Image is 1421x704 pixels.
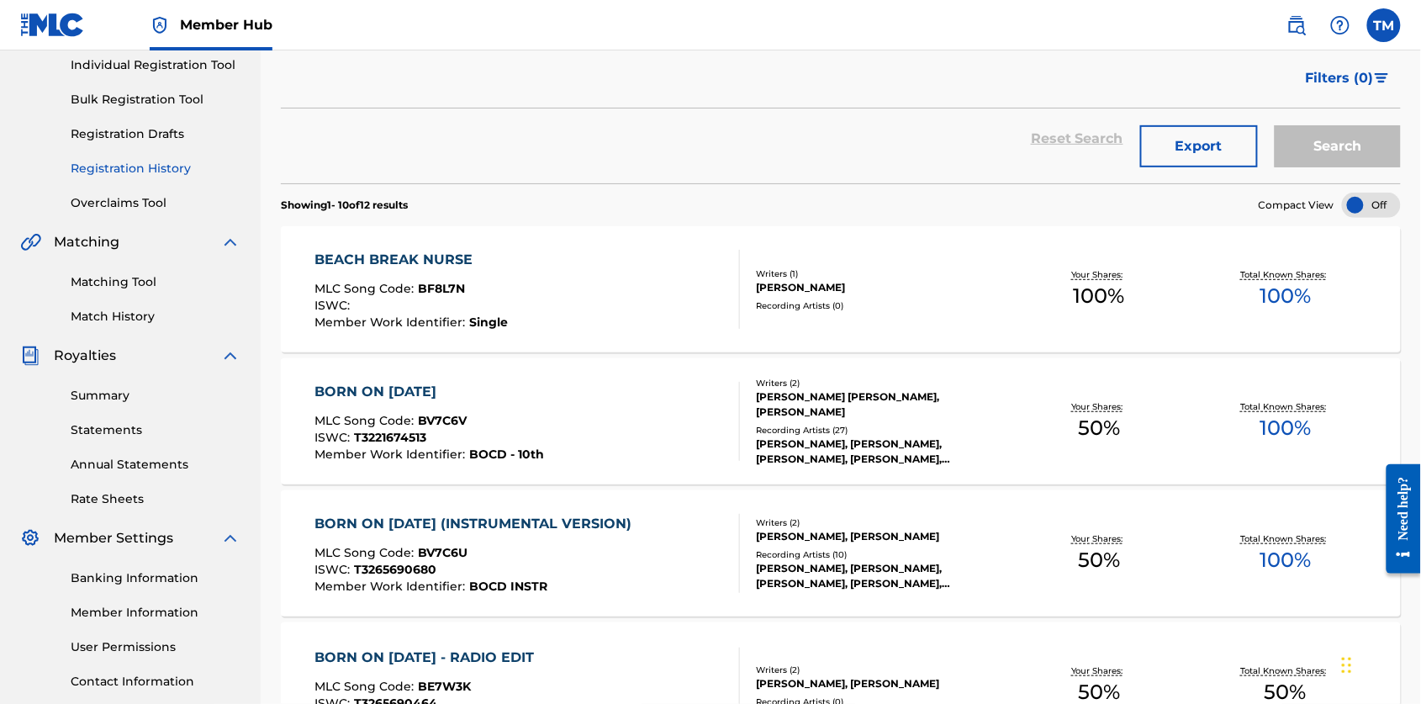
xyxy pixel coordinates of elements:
img: MLC Logo [20,13,85,37]
div: Recording Artists ( 27 ) [756,424,1006,437]
span: BV7C6U [418,545,468,560]
span: MLC Song Code : [314,281,418,296]
div: Drag [1342,640,1352,691]
button: Filters (0) [1296,57,1401,99]
p: Total Known Shares: [1240,268,1330,281]
span: 50 % [1078,545,1120,575]
span: Matching [54,232,119,252]
img: Royalties [20,346,40,366]
a: Member Information [71,604,240,622]
iframe: Chat Widget [1337,623,1421,704]
p: Your Shares: [1071,268,1127,281]
img: filter [1375,73,1389,83]
a: Registration Drafts [71,125,240,143]
div: BEACH BREAK NURSE [314,250,508,270]
img: Top Rightsholder [150,15,170,35]
a: Contact Information [71,673,240,691]
a: BORN ON [DATE] (INSTRUMENTAL VERSION)MLC Song Code:BV7C6UISWC:T3265690680Member Work Identifier:B... [281,490,1401,617]
div: [PERSON_NAME], [PERSON_NAME], [PERSON_NAME], [PERSON_NAME], [PERSON_NAME] [756,437,1006,467]
span: BV7C6V [418,413,467,428]
img: help [1330,15,1350,35]
img: Matching [20,232,41,252]
button: Export [1140,125,1258,167]
div: BORN ON [DATE] (INSTRUMENTAL VERSION) [314,514,640,534]
div: [PERSON_NAME], [PERSON_NAME] [756,529,1006,544]
a: Banking Information [71,569,240,587]
div: [PERSON_NAME] [PERSON_NAME], [PERSON_NAME] [756,389,1006,420]
span: 100 % [1260,413,1311,443]
img: expand [220,346,240,366]
div: [PERSON_NAME], [PERSON_NAME], [PERSON_NAME], [PERSON_NAME], [PERSON_NAME] [756,561,1006,591]
span: 100 % [1260,545,1311,575]
a: BEACH BREAK NURSEMLC Song Code:BF8L7NISWC:Member Work Identifier:SingleWriters (1)[PERSON_NAME]Re... [281,226,1401,352]
div: User Menu [1367,8,1401,42]
span: Member Hub [180,15,272,34]
div: BORN ON [DATE] - RADIO EDIT [314,648,542,668]
img: Member Settings [20,528,40,548]
a: Matching Tool [71,273,240,291]
span: Member Work Identifier : [314,579,469,594]
div: Recording Artists ( 10 ) [756,548,1006,561]
p: Your Shares: [1071,664,1127,677]
span: T3265690680 [354,562,436,577]
a: Bulk Registration Tool [71,91,240,109]
span: Single [469,315,508,330]
a: Rate Sheets [71,490,240,508]
a: User Permissions [71,638,240,656]
p: Your Shares: [1071,532,1127,545]
a: Annual Statements [71,456,240,474]
p: Total Known Shares: [1240,664,1330,677]
span: 50 % [1078,413,1120,443]
span: Member Settings [54,528,173,548]
span: MLC Song Code : [314,545,418,560]
span: T3221674513 [354,430,426,445]
span: Filters ( 0 ) [1306,68,1374,88]
span: MLC Song Code : [314,413,418,428]
span: Compact View [1259,198,1334,213]
span: BF8L7N [418,281,465,296]
a: BORN ON [DATE]MLC Song Code:BV7C6VISWC:T3221674513Member Work Identifier:BOCD - 10thWriters (2)[P... [281,358,1401,484]
a: Public Search [1280,8,1313,42]
span: Royalties [54,346,116,366]
div: Writers ( 2 ) [756,664,1006,676]
p: Your Shares: [1071,400,1127,413]
span: 100 % [1260,281,1311,311]
div: Help [1323,8,1357,42]
span: BOCD - 10th [469,447,544,462]
span: Member Work Identifier : [314,447,469,462]
a: Match History [71,308,240,326]
div: [PERSON_NAME], [PERSON_NAME] [756,676,1006,691]
p: Total Known Shares: [1240,400,1330,413]
a: Overclaims Tool [71,194,240,212]
p: Total Known Shares: [1240,532,1330,545]
a: Individual Registration Tool [71,56,240,74]
span: ISWC : [314,298,354,313]
span: Member Work Identifier : [314,315,469,330]
p: Showing 1 - 10 of 12 results [281,198,408,213]
a: Registration History [71,160,240,177]
div: Recording Artists ( 0 ) [756,299,1006,312]
span: 100 % [1074,281,1125,311]
div: BORN ON [DATE] [314,382,544,402]
iframe: Resource Center [1374,445,1421,592]
span: BOCD INSTR [469,579,547,594]
img: expand [220,232,240,252]
a: Statements [71,421,240,439]
span: BE7W3K [418,679,471,694]
img: expand [220,528,240,548]
div: Writers ( 1 ) [756,267,1006,280]
a: Summary [71,387,240,405]
div: [PERSON_NAME] [756,280,1006,295]
div: Writers ( 2 ) [756,377,1006,389]
span: MLC Song Code : [314,679,418,694]
div: Writers ( 2 ) [756,516,1006,529]
img: search [1286,15,1307,35]
span: ISWC : [314,562,354,577]
span: ISWC : [314,430,354,445]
